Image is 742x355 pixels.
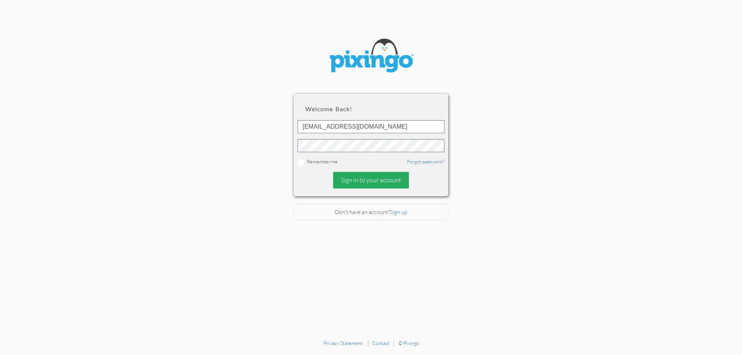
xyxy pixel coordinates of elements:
h2: Welcome back! [305,105,437,112]
a: Forgot password? [407,158,444,165]
a: Sign up [390,209,407,215]
a: Contact [372,340,390,346]
a: Privacy Statement [323,340,363,346]
a: © Pixingo [398,340,419,346]
img: pixingo logo [325,35,417,78]
input: ID or Email [298,120,444,133]
div: Don't have an account? [294,204,448,221]
div: Sign in to your account [333,172,409,189]
div: Remember me [298,158,444,166]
